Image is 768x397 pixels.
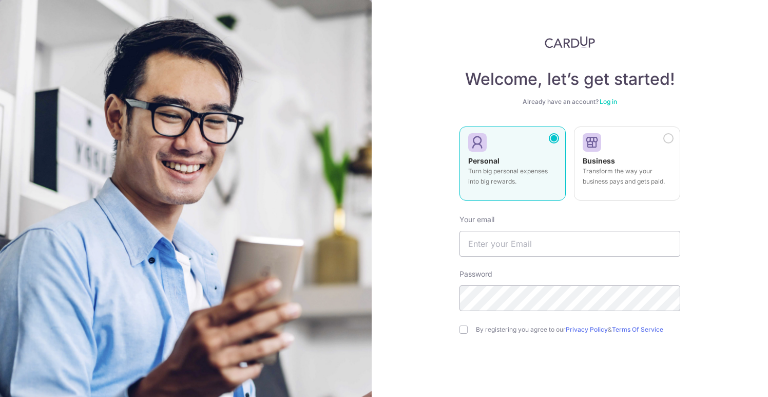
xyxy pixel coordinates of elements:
[468,166,557,187] p: Turn big personal expenses into big rewards.
[583,166,671,187] p: Transform the way your business pays and gets paid.
[459,127,566,207] a: Personal Turn big personal expenses into big rewards.
[459,269,492,279] label: Password
[476,326,680,334] label: By registering you agree to our &
[459,69,680,89] h4: Welcome, let’s get started!
[612,326,663,333] a: Terms Of Service
[492,354,648,394] iframe: reCAPTCHA
[574,127,680,207] a: Business Transform the way your business pays and gets paid.
[468,156,500,165] strong: Personal
[459,214,494,225] label: Your email
[566,326,608,333] a: Privacy Policy
[545,36,595,48] img: CardUp Logo
[459,231,680,257] input: Enter your Email
[583,156,615,165] strong: Business
[459,98,680,106] div: Already have an account?
[600,98,617,105] a: Log in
